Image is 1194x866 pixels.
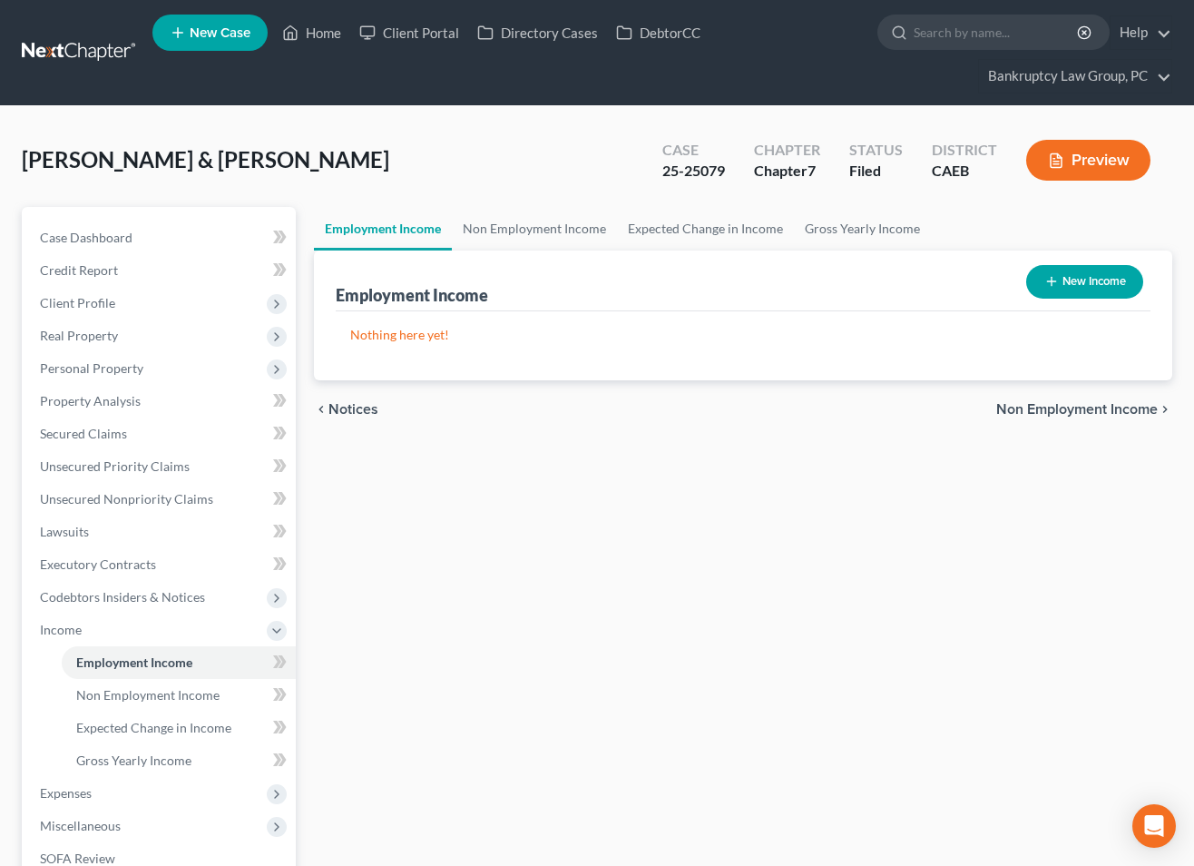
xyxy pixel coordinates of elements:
span: Real Property [40,328,118,343]
a: Secured Claims [25,418,296,450]
span: Property Analysis [40,393,141,408]
a: Property Analysis [25,385,296,418]
span: Expected Change in Income [76,720,231,735]
a: Unsecured Nonpriority Claims [25,483,296,516]
span: Executory Contracts [40,556,156,572]
a: Help [1111,16,1171,49]
div: 25-25079 [662,161,725,182]
a: Home [273,16,350,49]
p: Nothing here yet! [350,326,1136,344]
a: Non Employment Income [452,207,617,251]
a: Gross Yearly Income [62,744,296,777]
button: New Income [1026,265,1143,299]
span: Non Employment Income [76,687,220,703]
div: Case [662,140,725,161]
span: Credit Report [40,262,118,278]
span: [PERSON_NAME] & [PERSON_NAME] [22,146,389,172]
span: Non Employment Income [996,402,1158,417]
span: Lawsuits [40,524,89,539]
a: Client Portal [350,16,468,49]
a: Directory Cases [468,16,607,49]
a: Expected Change in Income [617,207,794,251]
a: DebtorCC [607,16,710,49]
a: Credit Report [25,254,296,287]
i: chevron_left [314,402,328,417]
span: Codebtors Insiders & Notices [40,589,205,605]
div: Filed [849,161,903,182]
button: chevron_left Notices [314,402,378,417]
div: District [932,140,997,161]
span: Unsecured Nonpriority Claims [40,491,213,507]
a: Employment Income [62,646,296,679]
span: Income [40,622,82,637]
span: Personal Property [40,360,143,376]
a: Executory Contracts [25,548,296,581]
span: Secured Claims [40,426,127,441]
a: Gross Yearly Income [794,207,931,251]
span: Notices [328,402,378,417]
a: Employment Income [314,207,452,251]
span: Case Dashboard [40,230,132,245]
i: chevron_right [1158,402,1172,417]
button: Non Employment Income chevron_right [996,402,1172,417]
div: CAEB [932,161,997,182]
a: Bankruptcy Law Group, PC [979,60,1171,93]
a: Case Dashboard [25,221,296,254]
span: Employment Income [76,654,192,670]
button: Preview [1026,140,1150,181]
span: New Case [190,26,250,40]
span: Miscellaneous [40,818,121,833]
input: Search by name... [914,15,1080,49]
div: Chapter [754,161,820,182]
div: Employment Income [336,284,488,306]
a: Non Employment Income [62,679,296,712]
span: Unsecured Priority Claims [40,458,190,474]
div: Open Intercom Messenger [1132,804,1176,848]
span: Client Profile [40,295,115,310]
span: 7 [807,162,816,179]
a: Expected Change in Income [62,712,296,744]
div: Status [849,140,903,161]
div: Chapter [754,140,820,161]
span: SOFA Review [40,851,115,866]
span: Gross Yearly Income [76,753,191,768]
span: Expenses [40,785,92,801]
a: Unsecured Priority Claims [25,450,296,483]
a: Lawsuits [25,516,296,548]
